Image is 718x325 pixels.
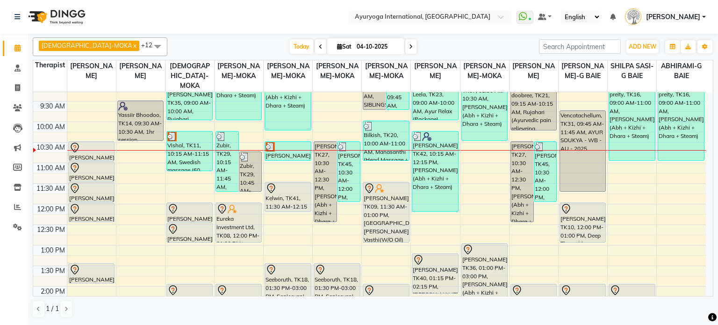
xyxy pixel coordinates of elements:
div: [PERSON_NAME], TK10, 12:00 PM-01:00 PM, Deep Tissue Massage [560,203,606,242]
span: [PERSON_NAME]-MOKA [313,60,361,82]
div: [PERSON_NAME], TK27, 10:30 AM-12:30 PM, [PERSON_NAME] (Abh + Kizhi + Dhara + Steam) [511,142,533,222]
span: [PERSON_NAME]-G BAIE [559,60,607,82]
span: [DEMOGRAPHIC_DATA]-MOKA [165,60,214,92]
div: Vencatachellum, TK31, 09:45 AM-11:45 AM, AYUR SOUKYA - WB - AU - 2025 [560,111,606,191]
span: ADD NEW [629,43,656,50]
div: [PERSON_NAME], TK45, 10:30 AM-12:00 PM, Navajeevan WB [337,142,360,202]
div: [PERSON_NAME], TK30, 11:30 AM-12:00 PM, Consultation with [PERSON_NAME] at [GEOGRAPHIC_DATA] [69,182,115,202]
span: [PERSON_NAME]-MOKA [362,60,410,82]
div: 11:00 AM [35,163,67,173]
input: 2025-10-04 [354,40,401,54]
div: [PERSON_NAME], TK12, 02:00 PM-03:00 PM, [PERSON_NAME] (Ayurvedic pain relieveing massage) [216,284,262,324]
div: 10:00 AM [35,122,67,132]
div: 12:00 PM [35,204,67,214]
div: 10:30 AM [35,143,67,152]
div: [PERSON_NAME], TK32, 12:00 PM-12:30 PM, Sthanika Podikizhi [167,203,213,222]
div: Bilkish, TK20, 10:00 AM-11:00 AM, Manasanthi (Head Massage + Ksheeradhara) - Package [363,121,409,160]
div: Yassiir Bhoodoo, TK14, 09:30 AM-10:30 AM, 1hr session [118,101,164,140]
span: Today [290,39,313,54]
img: logo [24,4,88,30]
div: Mrs [PERSON_NAME], TK07, 08:30 AM-10:30 AM, [PERSON_NAME] (Abh + Kizhi + Dhara + Steam) [462,60,508,140]
a: x [132,42,136,49]
div: [PERSON_NAME], TK36, 01:00 PM-03:00 PM, [PERSON_NAME] (Abh + Kizhi + Dhara + Steam) [462,244,508,324]
div: 9:30 AM [38,101,67,111]
div: [PERSON_NAME], TK42, 10:15 AM-12:15 PM, [PERSON_NAME] (Abh + Kizhi + Dhara + Steam) [412,131,458,211]
div: [PERSON_NAME], TK34, 10:30 AM-11:00 AM, Siroabhyangam -Head, Shoulder & Back [265,142,311,160]
div: preity, TK16, 09:00 AM-11:00 AM, [PERSON_NAME] (Abh + Kizhi + Dhara + Steam) [609,80,655,160]
span: Sat [335,43,354,50]
div: [PERSON_NAME], TK32, 12:30 PM-01:00 PM, [GEOGRAPHIC_DATA] [167,223,213,242]
span: [DEMOGRAPHIC_DATA]-MOKA [42,42,132,49]
span: SHILPA SASI-G BAIE [608,60,656,82]
div: [PERSON_NAME], TK30, 10:30 AM-11:00 AM, Consultation with [PERSON_NAME] at [GEOGRAPHIC_DATA] [69,142,115,160]
button: ADD NEW [626,40,659,53]
div: [PERSON_NAME], TK40, 01:15 PM-02:15 PM, [PERSON_NAME] (Ayurvedic pain relieveing massage) [412,254,458,293]
input: Search Appointment [539,39,621,54]
div: Seeboruth, TK18, 01:30 PM-03:00 PM, Sanjeevani WB [314,264,360,324]
div: 11:30 AM [35,184,67,194]
img: Dr ADARSH THAIKKADATH [625,8,641,25]
span: +12 [141,41,159,49]
div: Zubir, TK29, 10:45 AM-11:45 AM, Rujahari (Ayurvedic pain relieveing massage) [239,152,262,191]
span: [PERSON_NAME] [116,60,165,82]
div: [PERSON_NAME], TK30, 11:00 AM-11:30 AM, Consultation with [PERSON_NAME] at [GEOGRAPHIC_DATA] [69,162,115,181]
div: preity, TK16, 09:00 AM-11:00 AM, [PERSON_NAME] (Abh + Kizhi + Dhara + Steam) [658,80,704,160]
div: Zubir, TK29, 10:15 AM-11:45 AM, Herbal hair pack,Rujahari (Abh + Kizhi) - Package [216,131,238,191]
span: [PERSON_NAME]-MOKA [264,60,312,82]
div: [PERSON_NAME], TK30, 12:00 PM-12:30 PM, Consultation with [PERSON_NAME] at [GEOGRAPHIC_DATA] [69,203,115,222]
div: Kelwin, TK41, 11:30 AM-12:15 PM, Abhyangam Wellness Massage [265,182,311,211]
div: 1:30 PM [39,266,67,276]
div: 1:00 PM [39,246,67,255]
span: [PERSON_NAME] [411,60,460,82]
div: Seeboruth, TK18, 01:30 PM-03:00 PM, Sanjeevani WB [265,264,311,324]
span: [PERSON_NAME] [510,60,558,82]
span: [PERSON_NAME]-MOKA [215,60,263,82]
span: 1 / 1 [46,304,59,314]
div: [PERSON_NAME], TK45, 10:30 AM-12:00 PM, Navajeevan WB [534,142,557,202]
div: [PERSON_NAME], TK15, 01:30 PM-02:00 PM, Consultation with [PERSON_NAME] at [GEOGRAPHIC_DATA] [69,264,115,283]
div: Vishal, TK11, 10:15 AM-11:15 AM, Swedish massage (60 Min) [167,131,213,171]
span: [PERSON_NAME] [646,12,700,22]
div: Leela, TK23, 09:00 AM-10:00 AM, Ayur Relax (Package) [412,80,458,120]
div: 12:30 PM [35,225,67,235]
div: 2:00 PM [39,287,67,296]
span: [PERSON_NAME]-MOKA [460,60,509,82]
div: doobree, TK21, 09:15 AM-10:15 AM, Rujahari (Ayurvedic pain relieveing massage) [511,91,557,130]
div: [PERSON_NAME], TK35, 09:00 AM-10:00 AM, Rujahari (Ayurvedic pain relieveing massage) [167,80,213,120]
div: [PERSON_NAME], TK09, 11:30 AM-01:00 PM, [GEOGRAPHIC_DATA],[PERSON_NAME],Kadee Vasthi(W/O Oil) [363,182,409,242]
div: Therapist [33,60,67,70]
span: ABHIRAMI-G BAIE [657,60,706,82]
div: [PERSON_NAME], TK27, 10:30 AM-12:30 PM, [PERSON_NAME] (Abh + Kizhi + Dhara + Steam) [314,142,337,222]
span: [PERSON_NAME] [67,60,116,82]
div: Eureka Investment Ltd, TK08, 12:00 PM-01:00 PM, Manasanthi (Head Massage + Ksheeradhara) - Package [216,203,262,242]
